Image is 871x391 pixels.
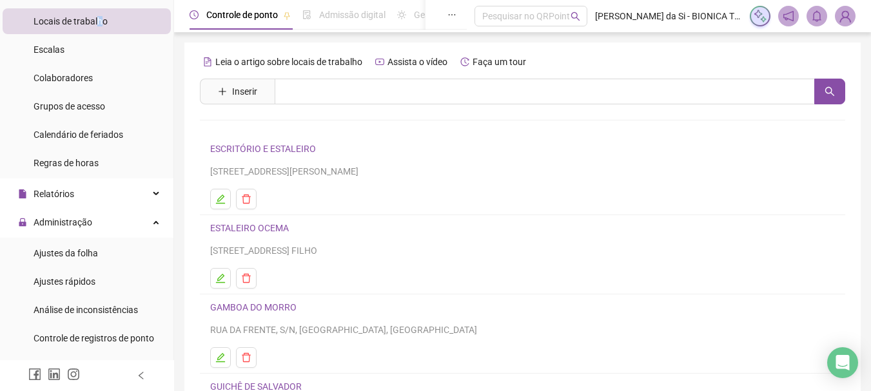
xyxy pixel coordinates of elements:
[387,57,447,67] span: Assista o vídeo
[473,57,526,67] span: Faça um tour
[48,368,61,381] span: linkedin
[190,10,199,19] span: clock-circle
[34,44,64,55] span: Escalas
[34,101,105,111] span: Grupos de acesso
[215,194,226,204] span: edit
[210,164,835,178] div: [STREET_ADDRESS][PERSON_NAME]
[302,10,311,19] span: file-done
[397,10,406,19] span: sun
[215,352,226,363] span: edit
[215,57,362,67] span: Leia o artigo sobre locais de trabalho
[218,87,227,96] span: plus
[241,352,251,363] span: delete
[28,368,41,381] span: facebook
[34,16,108,26] span: Locais de trabalho
[783,10,794,22] span: notification
[460,57,469,66] span: history
[319,10,386,20] span: Admissão digital
[210,243,835,258] div: [STREET_ADDRESS] FILHO
[595,9,742,23] span: [PERSON_NAME] da Si - BIONICA TRANSPORTE E TURISMO MARÍTIMO REGIONAL LTDA
[137,371,146,380] span: left
[283,12,291,19] span: pushpin
[827,347,858,378] div: Open Intercom Messenger
[241,273,251,283] span: delete
[34,248,98,258] span: Ajustes da folha
[215,273,226,283] span: edit
[210,223,289,233] a: ESTALEIRO OCEMA
[34,217,92,227] span: Administração
[836,6,855,26] img: 13133
[241,194,251,204] span: delete
[203,57,212,66] span: file-text
[67,368,80,381] span: instagram
[571,12,580,21] span: search
[18,189,27,198] span: file
[206,10,278,20] span: Controle de ponto
[34,129,123,140] span: Calendário de feriados
[34,333,154,343] span: Controle de registros de ponto
[34,305,138,315] span: Análise de inconsistências
[208,81,268,102] button: Inserir
[210,144,316,154] a: ESCRITÓRIO E ESTALEIRO
[825,86,835,97] span: search
[34,158,99,168] span: Regras de horas
[210,323,835,337] div: RUA DA FRENTE, S/N, [GEOGRAPHIC_DATA], [GEOGRAPHIC_DATA]
[232,84,257,99] span: Inserir
[34,73,93,83] span: Colaboradores
[375,57,384,66] span: youtube
[811,10,823,22] span: bell
[18,218,27,227] span: lock
[447,10,456,19] span: ellipsis
[34,276,95,287] span: Ajustes rápidos
[34,189,74,199] span: Relatórios
[753,9,767,23] img: sparkle-icon.fc2bf0ac1784a2077858766a79e2daf3.svg
[210,302,297,312] a: GAMBOA DO MORRO
[414,10,479,20] span: Gestão de férias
